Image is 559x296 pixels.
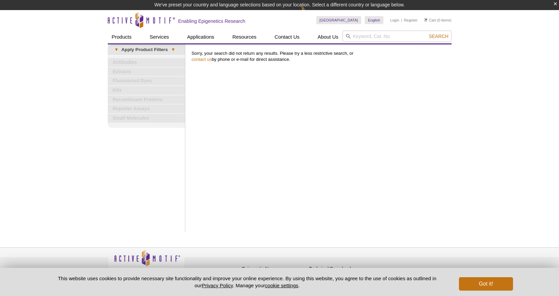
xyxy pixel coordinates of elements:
button: Got it! [459,277,513,291]
a: Privacy Policy [188,265,215,275]
a: Fluorescent Dyes [108,77,185,85]
a: Register [404,18,418,23]
a: Extracts [108,68,185,76]
a: English [365,16,383,24]
li: (0 items) [424,16,452,24]
table: Click to Verify - This site chose Symantec SSL for secure e-commerce and confidential communicati... [376,259,427,274]
img: Change Here [301,5,319,21]
a: Services [146,31,173,43]
a: Small Molecules [108,114,185,123]
a: Recombinant Proteins [108,95,185,104]
button: Search [427,33,450,39]
span: ▾ [111,47,122,53]
a: Reporter Assays [108,104,185,113]
a: contact us [192,57,212,62]
h4: Epigenetic News [242,266,306,272]
span: ▾ [168,47,178,53]
button: cookie settings [265,283,298,288]
img: Active Motif, [108,248,185,275]
a: Resources [228,31,261,43]
a: About Us [314,31,342,43]
a: Privacy Policy [202,283,233,288]
a: Kits [108,86,185,95]
a: Applications [183,31,218,43]
a: Login [390,18,399,23]
p: Sorry, your search did not return any results. Please try a less restrictive search, or by phone ... [192,50,448,62]
a: Products [108,31,136,43]
a: Contact Us [271,31,304,43]
input: Keyword, Cat. No. [342,31,452,42]
img: Your Cart [424,18,427,22]
a: Antibodies [108,58,185,67]
a: [GEOGRAPHIC_DATA] [316,16,362,24]
p: This website uses cookies to provide necessary site functionality and improve your online experie... [46,275,448,289]
h2: Enabling Epigenetics Research [178,18,245,24]
a: Cart [424,18,436,23]
li: | [401,16,402,24]
span: Search [429,34,448,39]
h4: Technical Downloads [309,266,373,272]
a: ▾Apply Product Filters▾ [108,44,185,55]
